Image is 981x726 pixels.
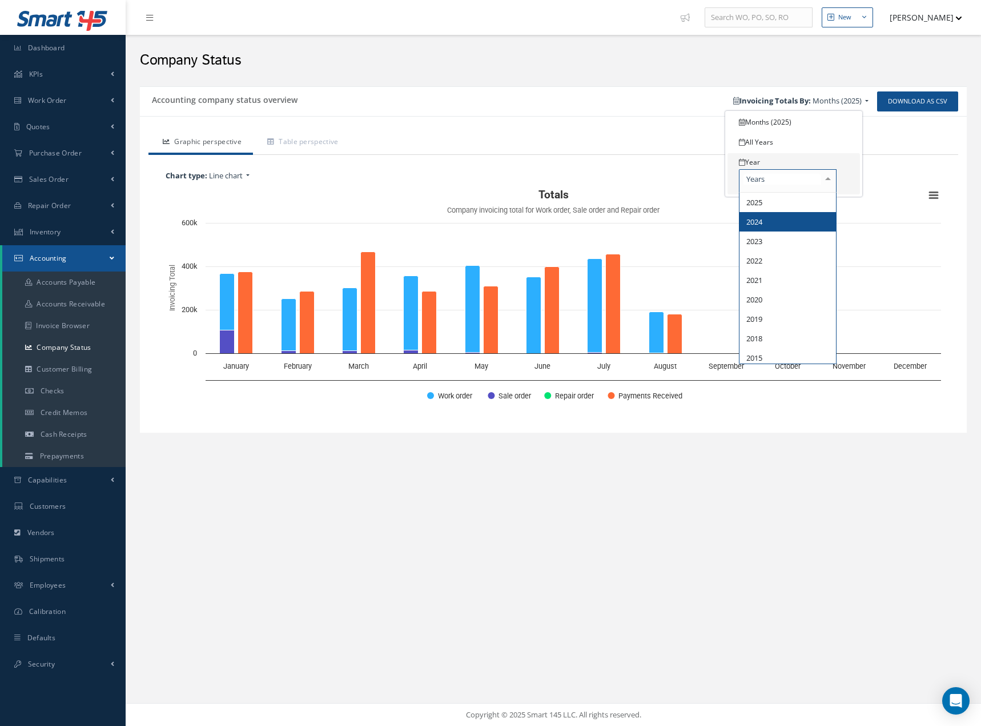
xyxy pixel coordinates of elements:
[182,305,198,314] text: 200k
[238,252,926,354] g: Payments Received, bar series 4 of 4 with 12 bars. X axis, categories.
[148,131,253,155] a: Graphic perspective
[413,362,427,370] text: April
[28,475,67,485] span: Capabilities
[282,351,296,354] path: February, 11,108.13. Sale order.
[284,362,312,370] text: February
[465,353,480,354] path: May, 2,947.71. Sale order.
[166,170,207,181] b: Chart type:
[300,292,315,354] path: February, 286,440.89. Payments Received.
[29,174,69,184] span: Sales Order
[148,91,297,105] h5: Accounting company status overview
[822,7,873,27] button: New
[2,424,126,445] a: Cash Receipts
[2,245,126,272] a: Accounting
[28,43,65,53] span: Dashboard
[40,451,84,461] span: Prepayments
[879,6,962,29] button: [PERSON_NAME]
[26,122,50,131] span: Quotes
[282,299,296,351] path: February, 239,253.54. Work order.
[404,350,419,354] path: April, 14,491.17. Sale order.
[534,362,550,370] text: June
[2,293,126,315] a: Accounts Receivable
[588,353,602,354] path: July, 4,125. Sale order.
[2,315,126,337] a: Invoice Browser
[343,288,357,351] path: March, 289,322.49. Work order.
[746,314,762,324] span: 2019
[30,253,67,263] span: Accounting
[30,501,66,511] span: Customers
[160,184,947,413] div: Totals. Highcharts interactive chart.
[209,170,243,181] span: Line chart
[746,236,762,246] span: 2023
[649,312,664,353] path: August, 189,403.3. Work order.
[668,314,682,354] path: August, 181,343.05. Payments Received.
[348,362,369,370] text: March
[193,349,197,357] text: 0
[705,7,813,28] input: Search WO, PO, SO, RO
[404,276,419,350] path: April, 342,345.14. Work order.
[182,262,198,270] text: 400k
[926,188,942,204] button: View chart menu, Totals
[709,362,745,370] text: September
[220,274,235,330] path: January, 259,111.79. Work order.
[160,184,947,413] svg: Interactive chart
[942,687,970,715] div: Open Intercom Messenger
[727,113,860,131] a: Months (2025)
[29,607,66,616] span: Calibration
[597,362,610,370] text: July
[654,362,677,370] text: August
[2,380,126,402] a: Checks
[422,292,437,354] path: April, 285,098.85. Payments Received.
[2,402,126,424] a: Credit Memos
[28,659,55,669] span: Security
[361,252,376,354] path: March, 467,166.17. Payments Received.
[746,256,762,266] span: 2022
[746,217,762,227] span: 2024
[746,275,762,285] span: 2021
[27,633,55,643] span: Defaults
[649,353,664,354] path: August, 2,400. Sale order.
[833,362,866,370] text: November
[775,362,801,370] text: October
[746,333,762,344] span: 2018
[427,390,475,400] button: Show Work order
[608,390,680,400] button: Show Payments Received
[253,131,349,155] a: Table perspective
[29,69,43,79] span: KPIs
[877,91,958,111] a: Download as CSV
[544,390,595,400] button: Show Repair order
[588,259,602,353] path: July, 431,252.65. Work order.
[746,294,762,305] span: 2020
[538,188,569,201] text: Totals
[41,429,87,439] span: Cash Receipts
[168,265,176,312] text: Invoicing Total
[238,272,253,354] path: January, 373,773.05. Payments Received.
[465,266,480,353] path: May, 400,630.62. Work order.
[41,408,88,417] span: Credit Memos
[28,201,71,210] span: Repair Order
[28,95,67,105] span: Work Order
[30,227,61,237] span: Inventory
[2,358,126,380] a: Customer Billing
[29,148,82,158] span: Purchase Order
[727,93,874,110] a: Invoicing Totals By: Months (2025)
[746,197,762,208] span: 2025
[733,95,811,106] b: Invoicing Totals By:
[545,267,560,354] path: June, 398,649.12. Payments Received.
[606,254,621,354] path: July, 457,455.05. Payments Received.
[475,362,488,370] text: May
[223,362,249,370] text: January
[2,337,126,358] a: Company Status
[137,709,970,721] div: Copyright © 2025 Smart 145 LLC. All rights reserved.
[484,286,498,354] path: May, 310,115.54. Payments Received.
[27,528,55,537] span: Vendors
[838,13,851,22] div: New
[894,362,927,370] text: December
[182,218,198,227] text: 600k
[343,351,357,354] path: March, 11,203.05. Sale order.
[30,554,65,564] span: Shipments
[488,390,532,400] button: Show Sale order
[41,386,65,396] span: Checks
[447,206,660,214] text: Company invoicing total for Work order, Sale order and Repair order
[2,445,126,467] a: Prepayments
